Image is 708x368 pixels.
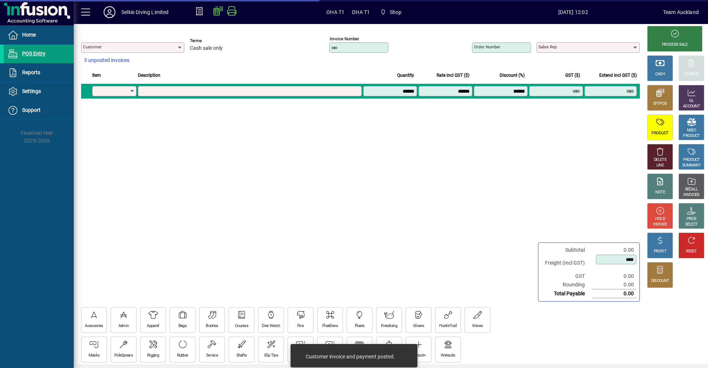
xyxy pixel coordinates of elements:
[437,71,469,79] span: Rate incl GST ($)
[4,101,74,120] a: Support
[306,353,395,360] div: Customer invoice and payment posted.
[118,323,129,329] div: Admin
[687,128,696,133] div: MISC
[686,249,697,254] div: RESET
[88,353,100,358] div: Masks
[206,353,218,358] div: Service
[683,157,700,163] div: PRODUCT
[689,98,694,104] div: GL
[654,249,666,254] div: PROFIT
[206,323,218,329] div: Booties
[147,323,159,329] div: Apparel
[655,72,665,77] div: CASH
[541,246,592,254] td: Subtotal
[121,6,169,18] div: Selkie Diving Limited
[235,323,248,329] div: Courses
[390,6,402,18] span: Shop
[236,353,247,358] div: Shafts
[687,216,697,222] div: PRICE
[326,6,344,18] span: OHA T1
[541,281,592,289] td: Rounding
[565,71,580,79] span: GST ($)
[81,54,132,67] button: 3 unposted invoices
[85,323,103,329] div: Acessories
[330,36,359,41] mat-label: Invoice number
[190,38,234,43] span: Terms
[500,71,525,79] span: Discount (%)
[541,254,592,272] td: Freight (Incl GST)
[84,56,129,64] span: 3 unposted invoices
[682,163,701,168] div: SUMMARY
[22,88,41,94] span: Settings
[592,289,636,298] td: 0.00
[653,222,667,227] div: INVOICE
[355,323,365,329] div: Floats
[352,6,370,18] span: OHA T1
[4,82,74,101] a: Settings
[653,101,667,107] div: EFTPOS
[98,6,121,19] button: Profile
[651,278,669,284] div: DISCOUNT
[441,353,455,358] div: Wetsuits
[377,6,405,19] span: Shop
[4,26,74,44] a: Home
[22,51,45,56] span: POS Entry
[264,353,278,358] div: Slip Tips
[599,71,637,79] span: Extend incl GST ($)
[439,323,457,329] div: HuntinTool
[147,353,159,358] div: Rigging
[262,323,280,329] div: Dive Watch
[483,6,663,18] span: [DATE] 12:02
[656,163,664,168] div: LINE
[22,107,41,113] span: Support
[190,45,223,51] span: Cash sale only
[22,69,40,75] span: Reports
[178,323,187,329] div: Bags
[22,32,36,38] span: Home
[297,323,304,329] div: Fins
[662,42,688,48] div: PROCESS SALE
[472,323,483,329] div: Knives
[4,63,74,82] a: Reports
[683,192,699,198] div: INVOICES
[541,272,592,281] td: GST
[413,323,424,329] div: Gloves
[685,222,698,227] div: SELECT
[683,133,700,139] div: PRODUCT
[652,131,668,136] div: PRODUCT
[381,323,397,329] div: Freediving
[177,353,188,358] div: Rubber
[684,72,699,77] div: CHARGE
[655,216,665,222] div: HOLD
[592,281,636,289] td: 0.00
[663,6,699,18] div: Team Auckland
[92,71,101,79] span: Item
[474,44,500,49] mat-label: Order number
[538,44,557,49] mat-label: Sales rep
[322,323,338,329] div: Floatlines
[541,289,592,298] td: Total Payable
[654,157,666,163] div: DELETE
[83,44,102,49] mat-label: Customer
[114,353,133,358] div: PoleSpears
[685,187,698,192] div: RECALL
[655,190,665,195] div: NOTE
[397,71,414,79] span: Quantity
[592,272,636,281] td: 0.00
[138,71,160,79] span: Description
[411,353,426,358] div: Wetsuit+
[592,246,636,254] td: 0.00
[683,104,700,109] div: ACCOUNT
